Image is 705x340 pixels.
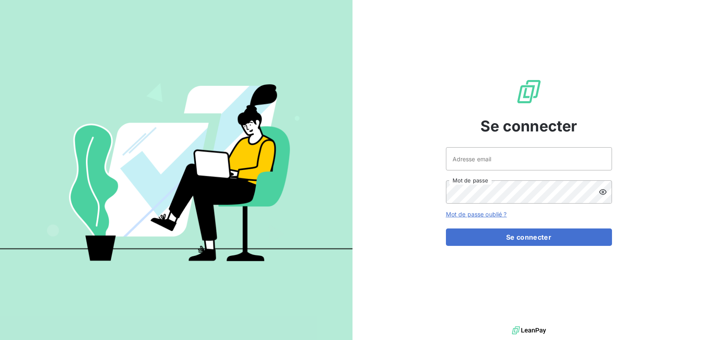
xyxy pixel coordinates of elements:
[516,78,542,105] img: Logo LeanPay
[446,211,507,218] a: Mot de passe oublié ?
[446,147,612,170] input: placeholder
[446,228,612,246] button: Se connecter
[512,324,546,337] img: logo
[480,115,578,137] span: Se connecter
